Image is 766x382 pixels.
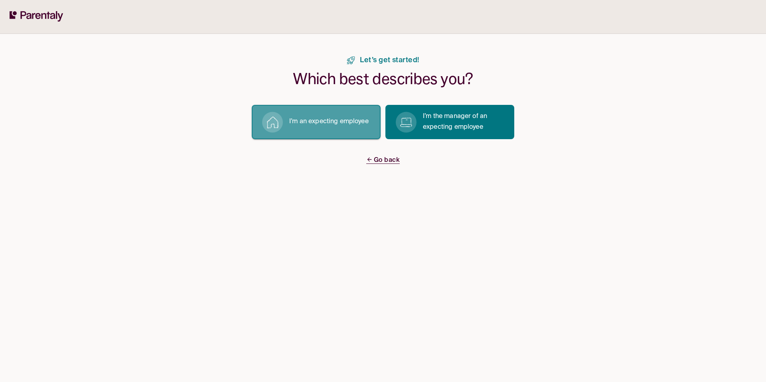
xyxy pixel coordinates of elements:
p: I’m an expecting employee [289,116,369,127]
button: I’m an expecting employee [252,105,381,139]
h1: Which best describes you? [293,69,473,89]
button: I’m the manager of an expecting employee [385,105,514,139]
a: Go back [366,155,400,166]
span: Go back [366,157,400,164]
p: I’m the manager of an expecting employee [423,111,505,133]
span: Let’s get started! [360,56,419,65]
